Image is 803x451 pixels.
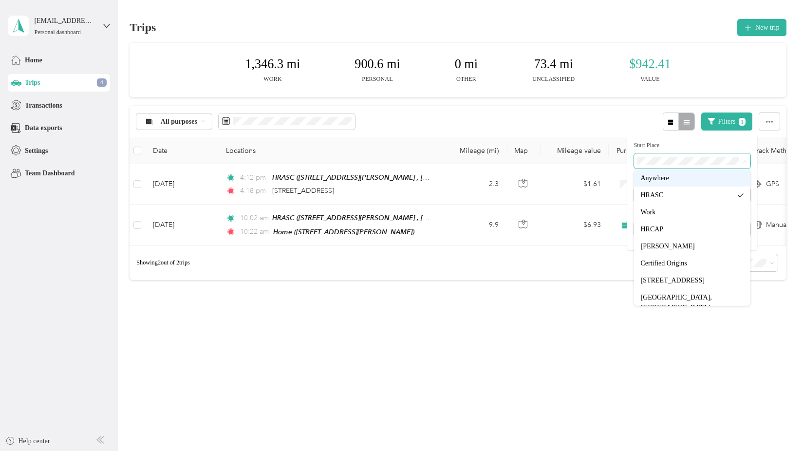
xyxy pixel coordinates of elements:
[240,226,269,237] span: 10:22 am
[701,113,752,131] button: Filters1
[640,75,660,84] p: Value
[442,205,506,245] td: 9.9
[766,179,779,189] span: GPS
[240,186,268,196] span: 4:18 pm
[25,100,62,111] span: Transactions
[145,137,218,164] th: Date
[641,277,705,284] span: [STREET_ADDRESS]
[748,396,803,451] iframe: Everlance-gr Chat Button Frame
[161,118,198,125] span: All purposes
[25,77,40,88] span: Trips
[506,137,541,164] th: Map
[130,22,156,33] h1: Trips
[641,294,712,321] span: [GEOGRAPHIC_DATA], [GEOGRAPHIC_DATA], [GEOGRAPHIC_DATA]
[272,187,334,195] span: [STREET_ADDRESS]
[34,29,81,35] div: Personal dashboard
[263,75,281,84] p: Work
[25,168,75,178] span: Team Dashboard
[25,55,42,65] span: Home
[541,205,609,245] td: $6.93
[240,213,268,224] span: 10:02 am
[5,436,50,446] button: Help center
[273,228,414,236] span: Home ([STREET_ADDRESS][PERSON_NAME])
[737,19,786,36] button: New trip
[442,164,506,205] td: 2.3
[25,123,62,133] span: Data exports
[634,141,750,150] label: Start Place
[245,56,300,72] span: 1,346.3 mi
[641,260,687,267] span: Certified Origins
[766,220,788,230] span: Manual
[272,214,563,222] span: HRASC ([STREET_ADDRESS][PERSON_NAME] , [GEOGRAPHIC_DATA], [GEOGRAPHIC_DATA])
[541,164,609,205] td: $1.61
[641,174,669,182] span: Anywhere
[218,137,442,164] th: Locations
[355,56,400,72] span: 900.6 mi
[456,75,476,84] p: Other
[442,137,506,164] th: Mileage (mi)
[641,243,695,250] span: [PERSON_NAME]
[541,137,609,164] th: Mileage value
[25,146,48,156] span: Settings
[362,75,392,84] p: Personal
[97,78,107,87] span: 4
[455,56,478,72] span: 0 mi
[145,164,218,205] td: [DATE]
[272,173,563,182] span: HRASC ([STREET_ADDRESS][PERSON_NAME] , [GEOGRAPHIC_DATA], [GEOGRAPHIC_DATA])
[641,191,664,199] span: HRASC
[130,259,190,267] span: Showing 2 out of 2 trips
[641,225,664,233] span: HRCAP
[145,205,218,245] td: [DATE]
[534,56,573,72] span: 73.4 mi
[34,16,95,26] div: [EMAIL_ADDRESS][DOMAIN_NAME]
[240,172,268,183] span: 4:12 pm
[739,118,745,126] span: 1
[609,137,745,164] th: Purpose
[629,56,671,72] span: $942.41
[641,208,656,216] span: Work
[532,75,575,84] p: Unclassified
